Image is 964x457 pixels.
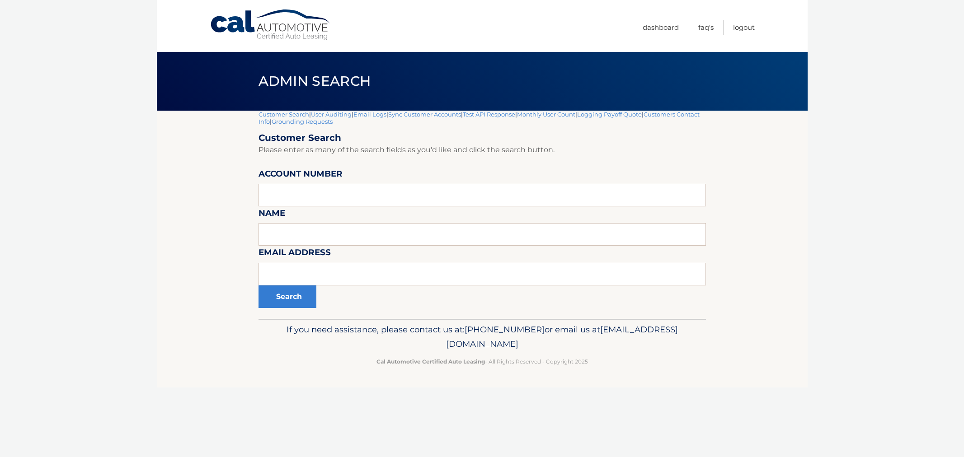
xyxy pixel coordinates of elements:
a: Cal Automotive [210,9,332,41]
a: Sync Customer Accounts [388,111,461,118]
span: Admin Search [259,73,371,89]
a: Customers Contact Info [259,111,700,125]
label: Email Address [259,246,331,262]
a: FAQ's [698,20,714,35]
span: [PHONE_NUMBER] [465,324,545,335]
a: Email Logs [353,111,386,118]
a: Logout [733,20,755,35]
a: Test API Response [463,111,515,118]
a: User Auditing [311,111,352,118]
button: Search [259,285,316,308]
label: Account Number [259,167,343,184]
div: | | | | | | | | [259,111,706,319]
p: If you need assistance, please contact us at: or email us at [264,322,700,351]
h2: Customer Search [259,132,706,144]
a: Grounding Requests [272,118,333,125]
p: - All Rights Reserved - Copyright 2025 [264,357,700,366]
a: Logging Payoff Quote [577,111,642,118]
a: Dashboard [643,20,679,35]
p: Please enter as many of the search fields as you'd like and click the search button. [259,144,706,156]
label: Name [259,206,285,223]
strong: Cal Automotive Certified Auto Leasing [376,358,485,365]
a: Monthly User Count [517,111,575,118]
a: Customer Search [259,111,309,118]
